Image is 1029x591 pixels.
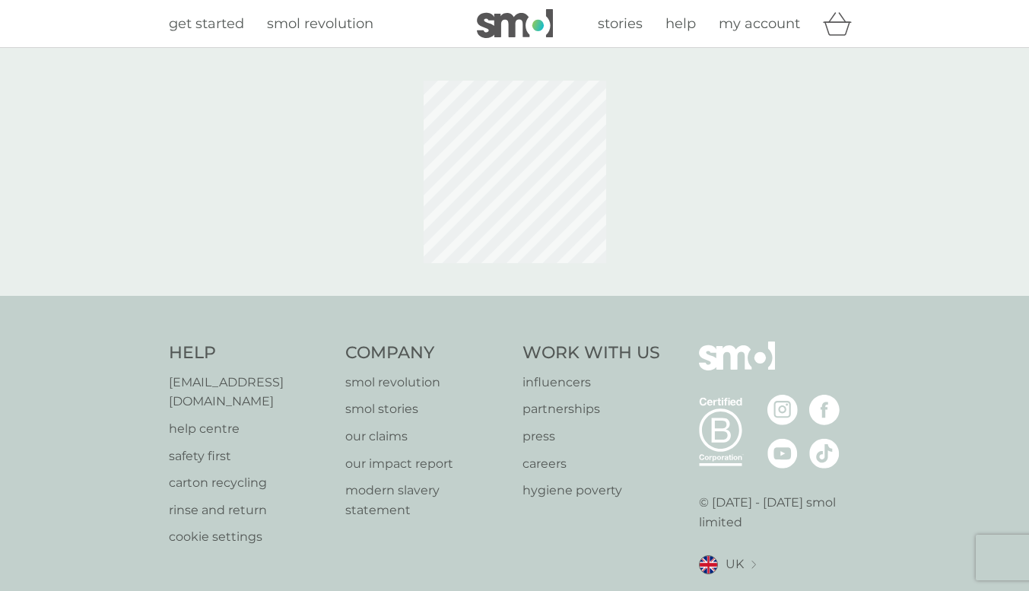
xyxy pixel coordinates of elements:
[522,427,660,446] a: press
[767,395,798,425] img: visit the smol Instagram page
[809,395,840,425] img: visit the smol Facebook page
[522,399,660,419] a: partnerships
[719,15,800,32] span: my account
[598,15,643,32] span: stories
[719,13,800,35] a: my account
[169,500,331,520] a: rinse and return
[598,13,643,35] a: stories
[169,342,331,365] h4: Help
[345,454,507,474] a: our impact report
[699,555,718,574] img: UK flag
[767,438,798,469] img: visit the smol Youtube page
[345,427,507,446] a: our claims
[169,373,331,411] a: [EMAIL_ADDRESS][DOMAIN_NAME]
[169,13,244,35] a: get started
[345,481,507,520] a: modern slavery statement
[751,561,756,569] img: select a new location
[169,446,331,466] a: safety first
[522,342,660,365] h4: Work With Us
[169,473,331,493] a: carton recycling
[345,373,507,392] a: smol revolution
[267,15,373,32] span: smol revolution
[665,15,696,32] span: help
[169,15,244,32] span: get started
[522,454,660,474] a: careers
[477,9,553,38] img: smol
[699,493,861,532] p: © [DATE] - [DATE] smol limited
[726,554,744,574] span: UK
[267,13,373,35] a: smol revolution
[169,419,331,439] a: help centre
[699,342,775,393] img: smol
[345,399,507,419] a: smol stories
[665,13,696,35] a: help
[345,342,507,365] h4: Company
[522,481,660,500] a: hygiene poverty
[823,8,861,39] div: basket
[522,373,660,392] a: influencers
[169,527,331,547] a: cookie settings
[809,438,840,469] img: visit the smol Tiktok page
